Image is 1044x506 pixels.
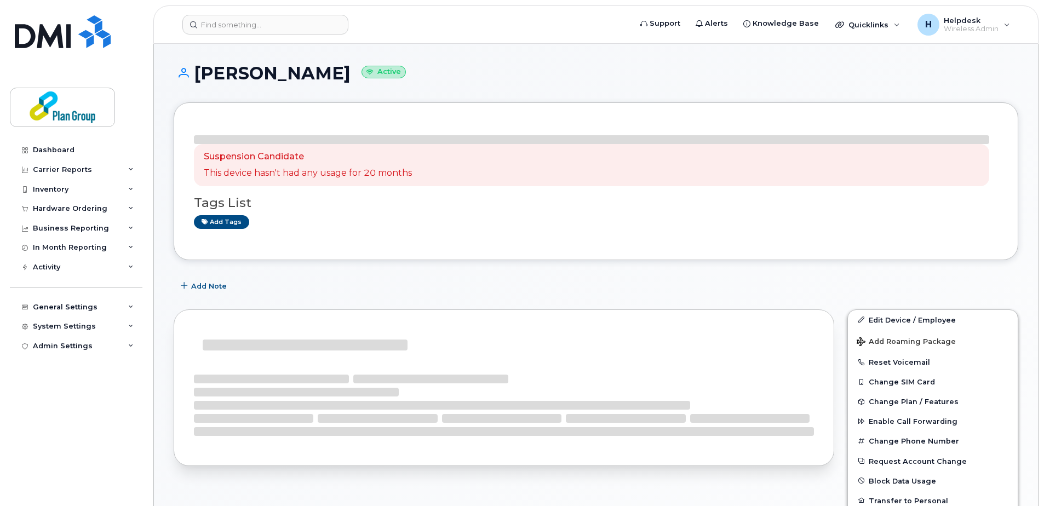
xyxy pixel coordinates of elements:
button: Change Phone Number [848,431,1018,451]
button: Change SIM Card [848,372,1018,392]
button: Request Account Change [848,451,1018,471]
p: This device hasn't had any usage for 20 months [204,167,412,180]
a: Edit Device / Employee [848,310,1018,330]
h3: Tags List [194,196,998,210]
button: Block Data Usage [848,471,1018,491]
small: Active [362,66,406,78]
button: Reset Voicemail [848,352,1018,372]
button: Add Note [174,277,236,296]
span: Add Roaming Package [857,337,956,348]
button: Change Plan / Features [848,392,1018,411]
a: Add tags [194,215,249,229]
span: Change Plan / Features [869,398,959,406]
button: Add Roaming Package [848,330,1018,352]
h1: [PERSON_NAME] [174,64,1018,83]
span: Enable Call Forwarding [869,417,957,426]
span: Add Note [191,281,227,291]
button: Enable Call Forwarding [848,411,1018,431]
p: Suspension Candidate [204,151,412,163]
